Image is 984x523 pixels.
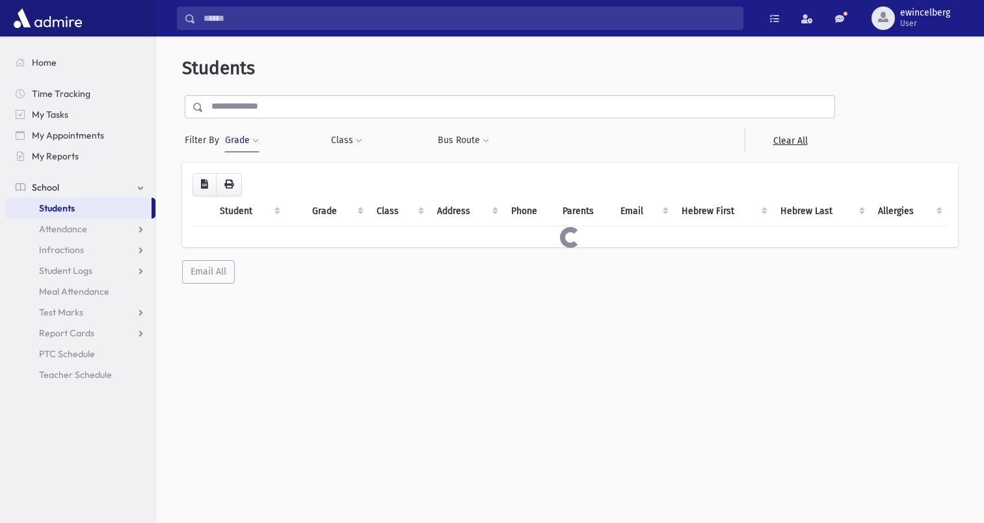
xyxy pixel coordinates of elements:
[745,129,835,152] a: Clear All
[5,219,155,239] a: Attendance
[32,150,79,162] span: My Reports
[900,18,950,29] span: User
[182,57,255,79] span: Students
[5,281,155,302] a: Meal Attendance
[5,83,155,104] a: Time Tracking
[39,348,95,360] span: PTC Schedule
[429,196,503,226] th: Address
[39,265,92,276] span: Student Logs
[32,129,104,141] span: My Appointments
[32,57,57,68] span: Home
[39,244,84,256] span: Infractions
[5,343,155,364] a: PTC Schedule
[870,196,948,226] th: Allergies
[437,129,490,152] button: Bus Route
[5,364,155,385] a: Teacher Schedule
[5,177,155,198] a: School
[369,196,429,226] th: Class
[182,260,235,284] button: Email All
[330,129,363,152] button: Class
[5,52,155,73] a: Home
[224,129,259,152] button: Grade
[196,7,743,30] input: Search
[32,109,68,120] span: My Tasks
[5,125,155,146] a: My Appointments
[555,196,613,226] th: Parents
[5,323,155,343] a: Report Cards
[5,260,155,281] a: Student Logs
[39,306,83,318] span: Test Marks
[304,196,368,226] th: Grade
[674,196,772,226] th: Hebrew First
[503,196,555,226] th: Phone
[773,196,870,226] th: Hebrew Last
[5,104,155,125] a: My Tasks
[212,196,286,226] th: Student
[39,286,109,297] span: Meal Attendance
[185,133,224,147] span: Filter By
[10,5,85,31] img: AdmirePro
[5,198,152,219] a: Students
[613,196,674,226] th: Email
[216,173,242,196] button: Print
[5,146,155,167] a: My Reports
[39,327,94,339] span: Report Cards
[32,181,59,193] span: School
[32,88,90,100] span: Time Tracking
[193,173,217,196] button: CSV
[39,369,112,381] span: Teacher Schedule
[39,202,75,214] span: Students
[5,302,155,323] a: Test Marks
[900,8,950,18] span: ewincelberg
[39,223,87,235] span: Attendance
[5,239,155,260] a: Infractions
